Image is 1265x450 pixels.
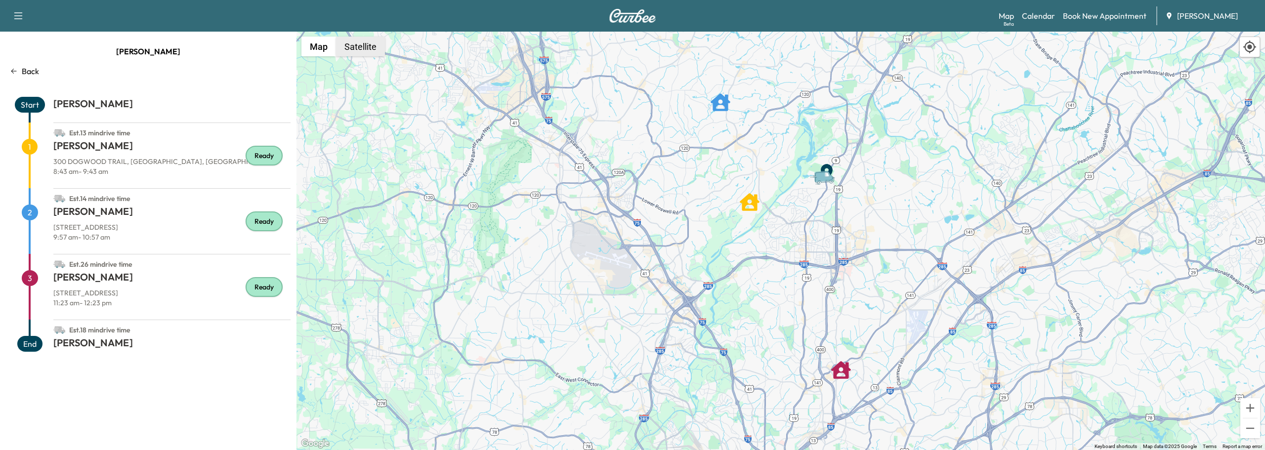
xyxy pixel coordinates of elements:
[116,41,180,61] span: [PERSON_NAME]
[53,157,291,166] p: 300 DOGWOOD TRAIL, [GEOGRAPHIC_DATA], [GEOGRAPHIC_DATA]
[69,128,130,137] span: Est. 13 min drive time
[299,437,332,450] a: Open this area in Google Maps (opens a new window)
[22,205,38,220] span: 2
[711,87,730,107] gmp-advanced-marker: MARTIN DECKER
[53,166,291,176] p: 8:43 am - 9:43 am
[246,211,283,231] div: Ready
[1063,10,1146,22] a: Book New Appointment
[817,158,837,177] gmp-advanced-marker: End Point
[1203,444,1217,449] a: Terms (opens in new tab)
[53,270,291,288] h1: [PERSON_NAME]
[1004,20,1014,28] div: Beta
[1022,10,1055,22] a: Calendar
[53,205,291,222] h1: [PERSON_NAME]
[299,437,332,450] img: Google
[740,187,759,207] gmp-advanced-marker: JOHN STARR
[336,37,385,56] button: Show satellite imagery
[1240,398,1260,418] button: Zoom in
[246,277,283,297] div: Ready
[53,298,291,308] p: 11:23 am - 12:23 pm
[809,160,844,177] gmp-advanced-marker: Van
[22,270,38,286] span: 3
[53,336,291,354] h1: [PERSON_NAME]
[22,139,38,155] span: 1
[609,9,656,23] img: Curbee Logo
[69,326,130,334] span: Est. 18 min drive time
[1143,444,1197,449] span: Map data ©2025 Google
[69,194,130,203] span: Est. 14 min drive time
[301,37,336,56] button: Show street map
[53,288,291,298] p: [STREET_ADDRESS]
[53,222,291,232] p: [STREET_ADDRESS]
[1095,443,1137,450] button: Keyboard shortcuts
[999,10,1014,22] a: MapBeta
[831,355,851,375] gmp-advanced-marker: ALEXIS L BRANCH
[1223,444,1262,449] a: Report a map error
[69,260,132,269] span: Est. 26 min drive time
[53,97,291,115] h1: [PERSON_NAME]
[53,139,291,157] h1: [PERSON_NAME]
[246,146,283,165] div: Ready
[15,97,45,113] span: Start
[17,336,42,352] span: End
[22,65,39,77] p: Back
[1240,418,1260,438] button: Zoom out
[1239,37,1260,57] div: Recenter map
[53,232,291,242] p: 9:57 am - 10:57 am
[1177,10,1238,22] span: [PERSON_NAME]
